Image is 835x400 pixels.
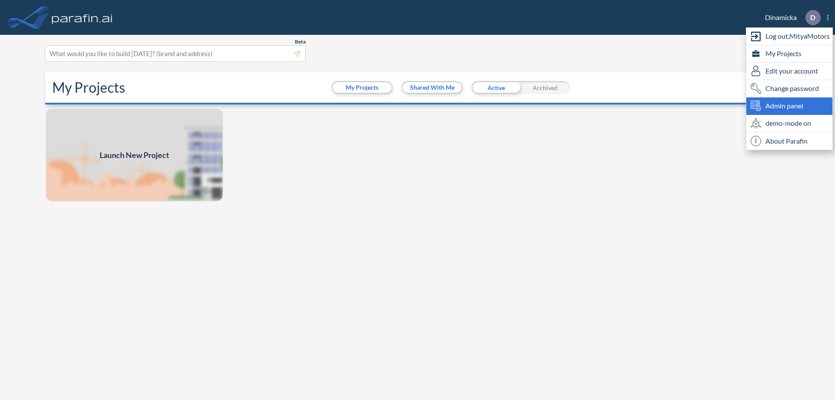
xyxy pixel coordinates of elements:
div: Archived [521,81,570,94]
span: Change password [765,83,819,94]
div: Dinamicka [752,10,828,25]
img: logo [50,9,114,26]
div: Edit user [746,63,832,80]
div: Admin panel [746,97,832,115]
span: Beta [295,38,306,45]
div: About Parafin [746,132,832,150]
span: Admin panel [765,101,803,111]
span: Launch New Project [100,149,169,161]
h2: My Projects [52,79,125,96]
button: My Projects [333,82,391,93]
div: demo-mode on [746,115,832,132]
span: i [751,136,761,146]
button: Shared With Me [403,82,461,93]
span: About Parafin [765,136,808,146]
div: Change password [746,80,832,97]
span: Log out, MityaMotors [765,31,830,41]
span: Edit your account [765,66,818,76]
div: Active [471,81,521,94]
span: demo-mode on [765,118,811,128]
div: My Projects [746,45,832,63]
img: add [45,108,224,202]
a: Launch New Project [45,108,224,202]
p: D [810,13,815,21]
div: Log out [746,28,832,45]
span: My Projects [765,48,802,59]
